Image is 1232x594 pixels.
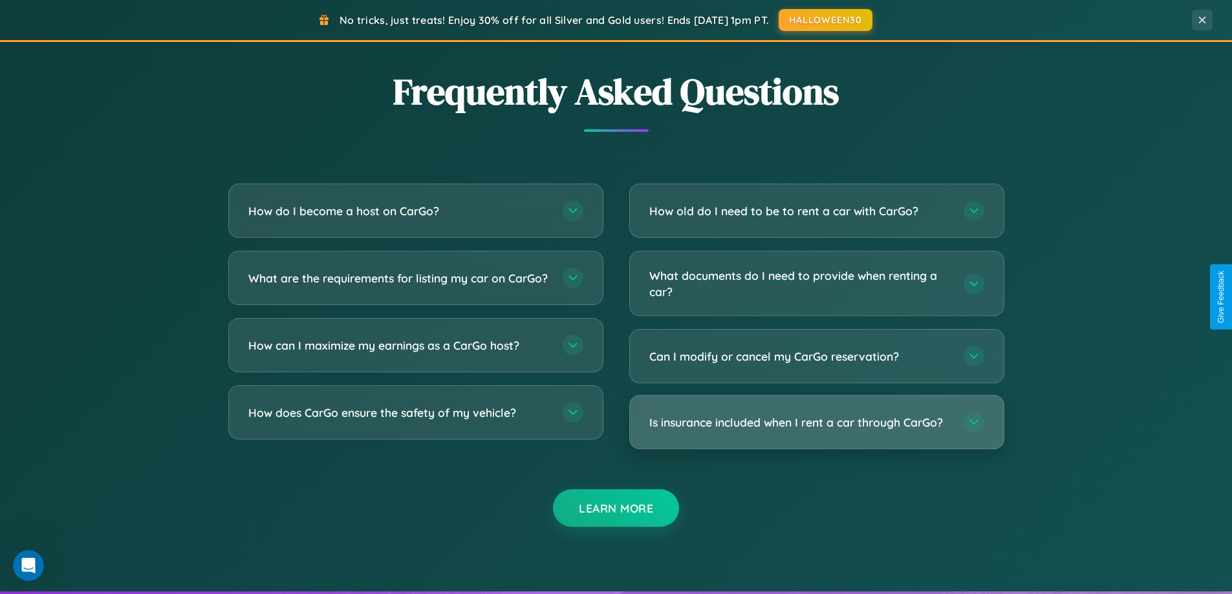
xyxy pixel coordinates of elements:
[340,14,769,27] span: No tricks, just treats! Enjoy 30% off for all Silver and Gold users! Ends [DATE] 1pm PT.
[1216,271,1226,323] div: Give Feedback
[248,405,550,421] h3: How does CarGo ensure the safety of my vehicle?
[248,203,550,219] h3: How do I become a host on CarGo?
[248,270,550,286] h3: What are the requirements for listing my car on CarGo?
[228,67,1004,116] h2: Frequently Asked Questions
[649,348,951,365] h3: Can I modify or cancel my CarGo reservation?
[553,489,679,527] button: Learn More
[13,550,44,581] iframe: Intercom live chat
[649,203,951,219] h3: How old do I need to be to rent a car with CarGo?
[248,337,550,354] h3: How can I maximize my earnings as a CarGo host?
[649,414,951,430] h3: Is insurance included when I rent a car through CarGo?
[649,268,951,299] h3: What documents do I need to provide when renting a car?
[779,9,872,31] button: HALLOWEEN30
